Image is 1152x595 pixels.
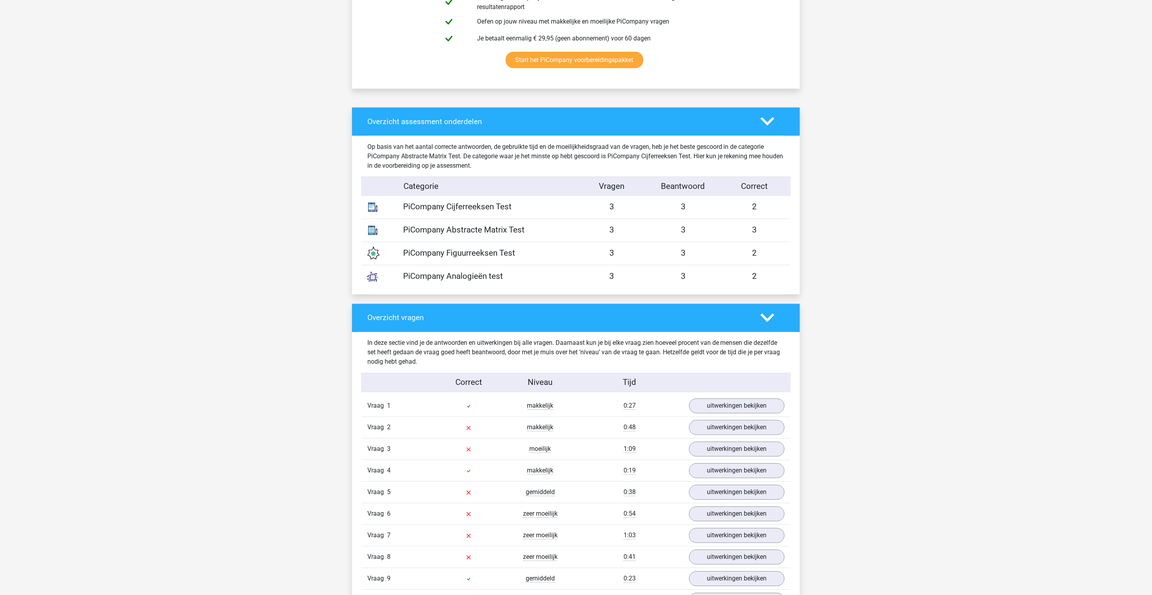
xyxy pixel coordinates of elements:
[719,271,791,283] div: 2
[367,509,387,519] span: Vraag
[689,528,785,543] a: uitwerkingen bekijken
[363,244,383,264] img: figure_sequences.119d9c38ed9f.svg
[361,142,791,170] div: Op basis van het aantal correcte antwoorden, de gebruikte tijd en de moeilijkheidsgraad van de vr...
[648,247,719,260] div: 3
[689,507,785,522] a: uitwerkingen bekijken
[527,402,554,410] span: makkelijk
[527,467,554,475] span: makkelijk
[689,485,785,500] a: uitwerkingen bekijken
[387,553,391,561] span: 8
[689,420,785,435] a: uitwerkingen bekijken
[398,180,576,192] div: Categorie
[576,180,648,192] div: Vragen
[624,402,636,410] span: 0:27
[363,267,383,287] img: analogies.7686177dca09.svg
[367,117,749,126] h4: Overzicht assessment onderdelen
[624,467,636,475] span: 0:19
[523,532,558,540] span: zeer moeilijk
[526,489,555,496] span: gemiddeld
[397,247,576,260] div: PiCompany Figuurreeksen Test
[397,271,576,283] div: PiCompany Analogieën test
[367,574,387,584] span: Vraag
[624,424,636,432] span: 0:48
[367,553,387,562] span: Vraag
[363,221,383,240] img: abstract_matrices.1a7a1577918d.svg
[719,247,791,260] div: 2
[648,180,719,192] div: Beantwoord
[397,201,576,213] div: PiCompany Cijferreeksen Test
[624,510,636,518] span: 0:54
[576,201,648,213] div: 3
[387,532,391,539] span: 7
[689,442,785,457] a: uitwerkingen bekijken
[387,402,391,410] span: 1
[689,571,785,586] a: uitwerkingen bekijken
[367,488,387,497] span: Vraag
[648,224,719,236] div: 3
[624,575,636,583] span: 0:23
[387,467,391,474] span: 4
[506,52,644,68] a: Start het PiCompany voorbereidingspakket
[648,201,719,213] div: 3
[527,424,554,432] span: makkelijk
[367,313,749,322] h4: Overzicht vragen
[387,489,391,496] span: 5
[433,377,505,389] div: Correct
[530,445,551,453] span: moeilijk
[387,445,391,453] span: 3
[719,201,791,213] div: 2
[367,466,387,476] span: Vraag
[387,510,391,518] span: 6
[387,575,391,582] span: 9
[523,553,558,561] span: zeer moeilijk
[624,553,636,561] span: 0:41
[624,489,636,496] span: 0:38
[367,531,387,540] span: Vraag
[576,247,648,260] div: 3
[526,575,555,583] span: gemiddeld
[576,271,648,283] div: 3
[576,377,683,389] div: Tijd
[367,423,387,432] span: Vraag
[387,424,391,431] span: 2
[367,401,387,411] span: Vraag
[624,445,636,453] span: 1:09
[504,377,576,389] div: Niveau
[367,445,387,454] span: Vraag
[719,224,791,236] div: 3
[689,550,785,565] a: uitwerkingen bekijken
[397,224,576,236] div: PiCompany Abstracte Matrix Test
[689,463,785,478] a: uitwerkingen bekijken
[576,224,648,236] div: 3
[361,339,791,367] div: In deze sectie vind je de antwoorden en uitwerkingen bij alle vragen. Daarnaast kun je bij elke v...
[624,532,636,540] span: 1:03
[363,198,383,217] img: number_sequences.393b09ea44bb.svg
[719,180,790,192] div: Correct
[689,399,785,414] a: uitwerkingen bekijken
[523,510,558,518] span: zeer moeilijk
[648,271,719,283] div: 3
